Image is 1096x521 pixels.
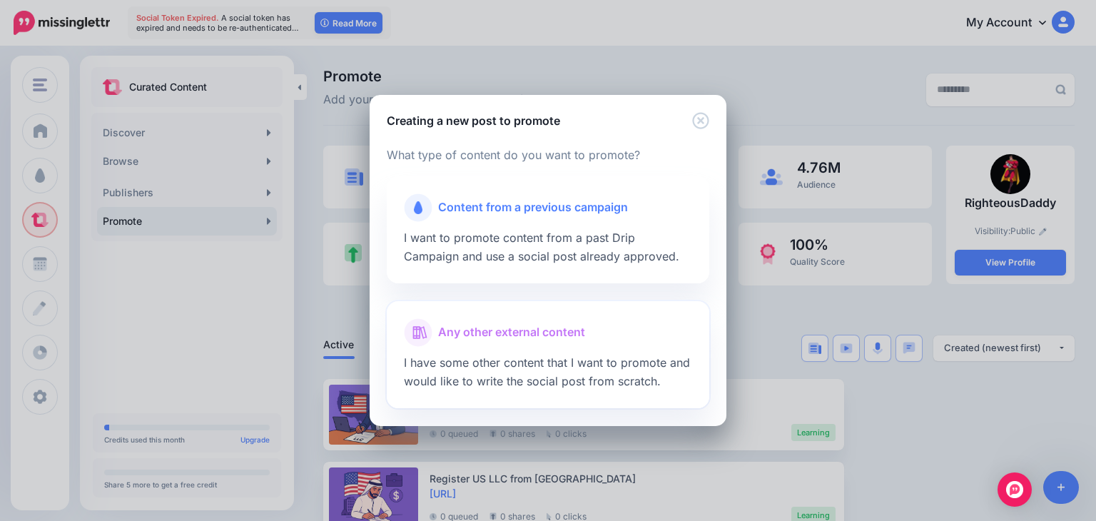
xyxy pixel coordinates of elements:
[387,146,709,165] p: What type of content do you want to promote?
[998,472,1032,507] div: Open Intercom Messenger
[692,112,709,130] button: Close
[387,112,560,129] h5: Creating a new post to promote
[404,355,690,388] span: I have some other content that I want to promote and would like to write the social post from scr...
[438,198,628,217] span: Content from a previous campaign
[438,323,585,342] span: Any other external content
[404,231,679,263] span: I want to promote content from a past Drip Campaign and use a social post already approved.
[414,201,423,214] img: drip-campaigns.png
